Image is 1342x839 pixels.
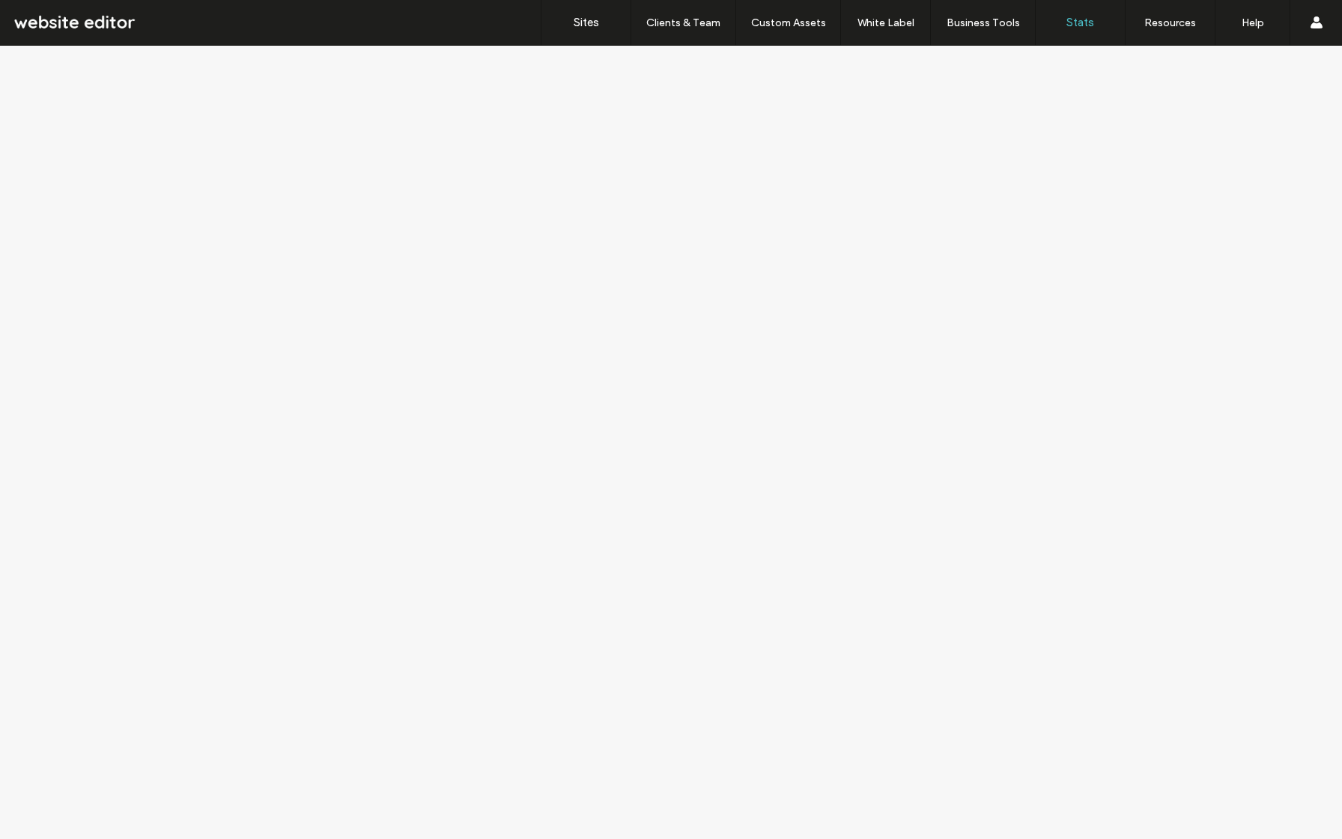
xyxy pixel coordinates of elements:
[1066,16,1094,29] label: Stats
[947,16,1020,29] label: Business Tools
[857,16,914,29] label: White Label
[751,16,826,29] label: Custom Assets
[646,16,720,29] label: Clients & Team
[1144,16,1196,29] label: Resources
[574,16,599,29] label: Sites
[1242,16,1264,29] label: Help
